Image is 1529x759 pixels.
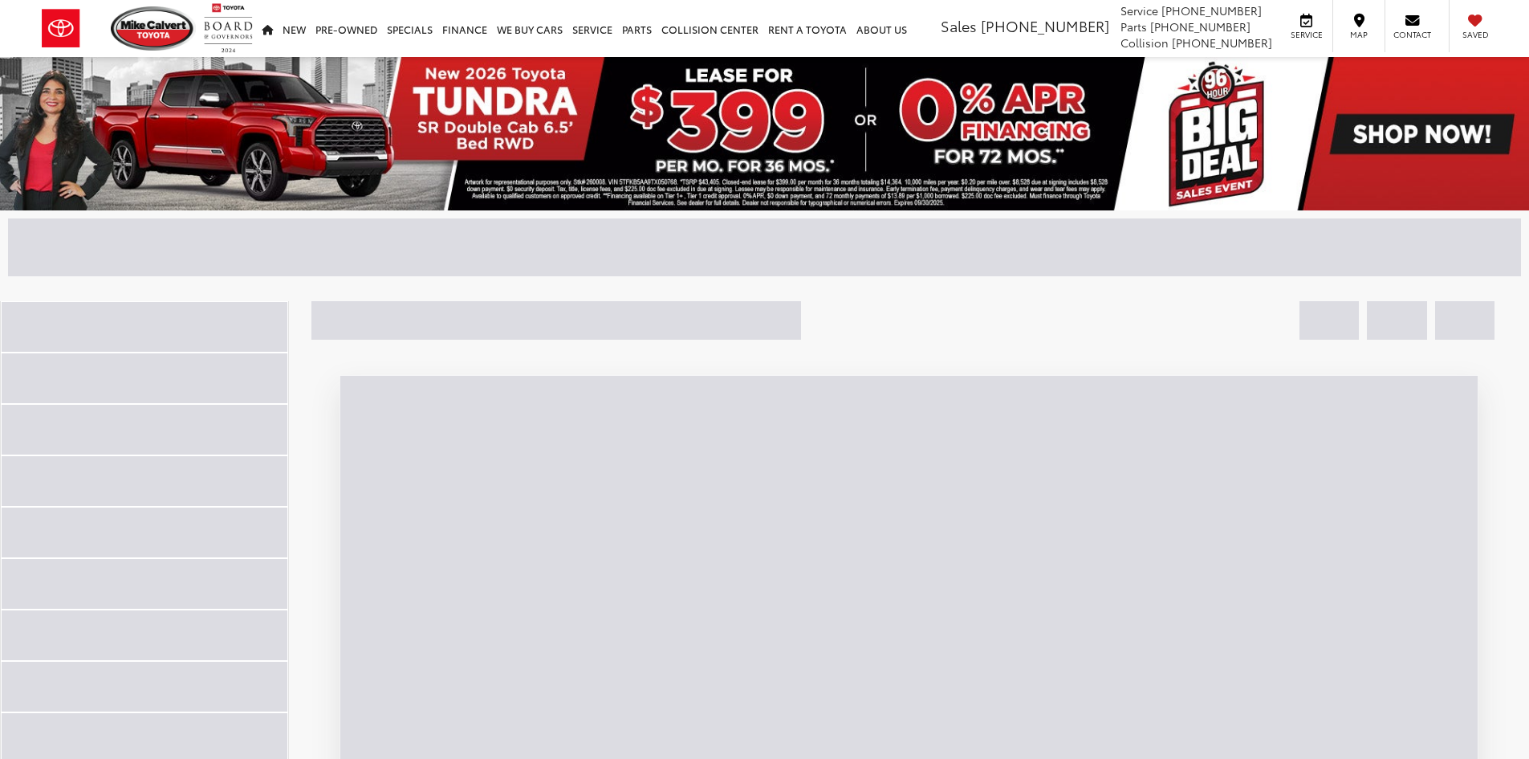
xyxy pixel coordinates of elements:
[1120,18,1147,35] span: Parts
[1120,35,1169,51] span: Collision
[981,15,1109,36] span: [PHONE_NUMBER]
[1288,29,1324,40] span: Service
[1150,18,1250,35] span: [PHONE_NUMBER]
[1120,2,1158,18] span: Service
[1172,35,1272,51] span: [PHONE_NUMBER]
[1458,29,1493,40] span: Saved
[941,15,977,36] span: Sales
[111,6,196,51] img: Mike Calvert Toyota
[1341,29,1377,40] span: Map
[1393,29,1431,40] span: Contact
[1161,2,1262,18] span: [PHONE_NUMBER]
